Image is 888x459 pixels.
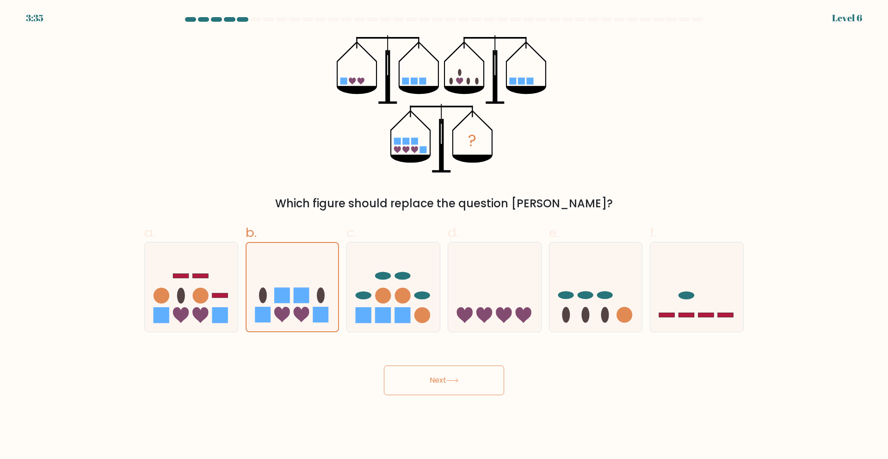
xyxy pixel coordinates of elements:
[832,11,862,25] div: Level 6
[650,223,656,242] span: f.
[384,366,504,395] button: Next
[144,223,155,242] span: a.
[150,195,738,212] div: Which figure should replace the question [PERSON_NAME]?
[246,223,257,242] span: b.
[468,130,476,152] tspan: ?
[549,223,559,242] span: e.
[26,11,43,25] div: 3:35
[448,223,459,242] span: d.
[346,223,357,242] span: c.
